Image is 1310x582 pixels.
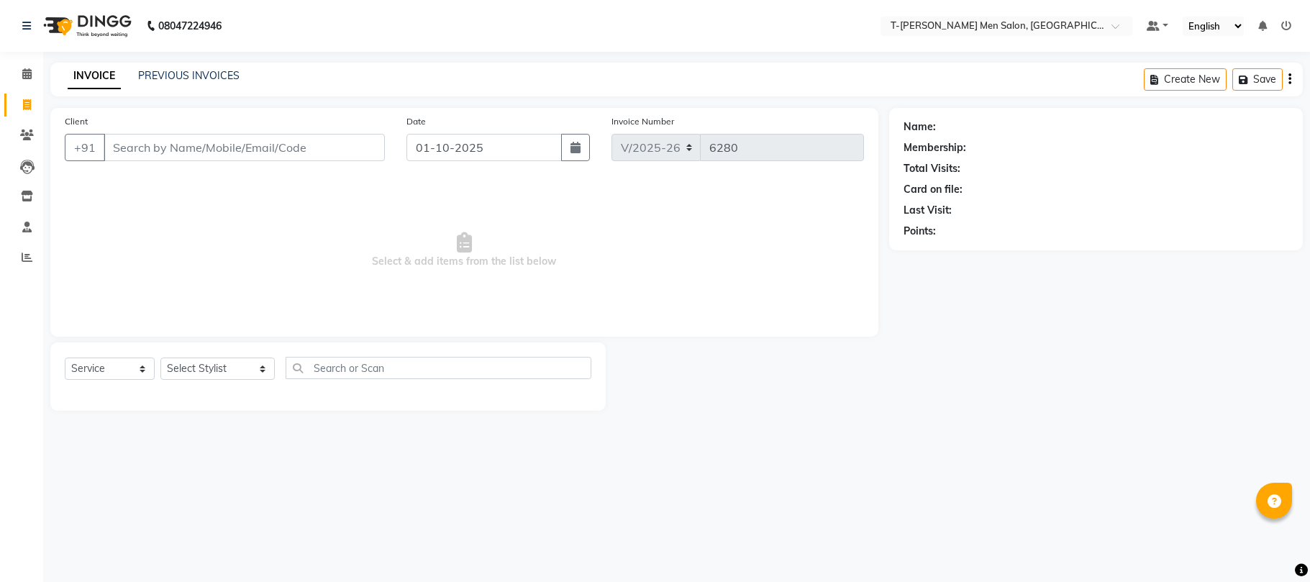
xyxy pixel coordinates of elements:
[1144,68,1227,91] button: Create New
[406,115,426,128] label: Date
[138,69,240,82] a: PREVIOUS INVOICES
[904,119,936,135] div: Name:
[904,203,952,218] div: Last Visit:
[104,134,385,161] input: Search by Name/Mobile/Email/Code
[611,115,674,128] label: Invoice Number
[1232,68,1283,91] button: Save
[37,6,135,46] img: logo
[904,161,960,176] div: Total Visits:
[904,224,936,239] div: Points:
[158,6,222,46] b: 08047224946
[286,357,591,379] input: Search or Scan
[65,178,864,322] span: Select & add items from the list below
[904,140,966,155] div: Membership:
[904,182,963,197] div: Card on file:
[1250,524,1296,568] iframe: chat widget
[65,134,105,161] button: +91
[68,63,121,89] a: INVOICE
[65,115,88,128] label: Client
